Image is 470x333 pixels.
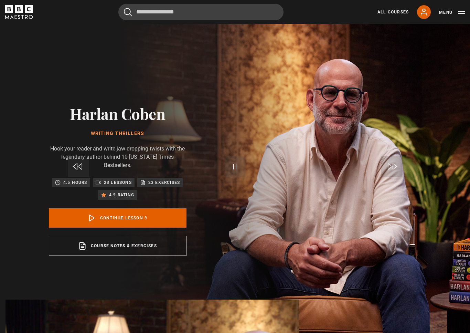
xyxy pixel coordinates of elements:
svg: BBC Maestro [5,5,33,19]
a: All Courses [377,9,409,15]
a: Course notes & exercises [49,236,186,256]
p: 23 lessons [104,179,132,186]
h1: Writing Thrillers [49,131,186,136]
p: 23 exercises [148,179,180,186]
p: 4.9 rating [109,191,134,198]
p: Hook your reader and write jaw-dropping twists with the legendary author behind 10 [US_STATE] Tim... [49,145,186,169]
button: Toggle navigation [439,9,465,16]
h2: Harlan Coben [49,105,186,122]
input: Search [118,4,284,20]
button: Submit the search query [124,8,132,17]
p: 4.5 hours [63,179,87,186]
a: Continue lesson 9 [49,208,186,228]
